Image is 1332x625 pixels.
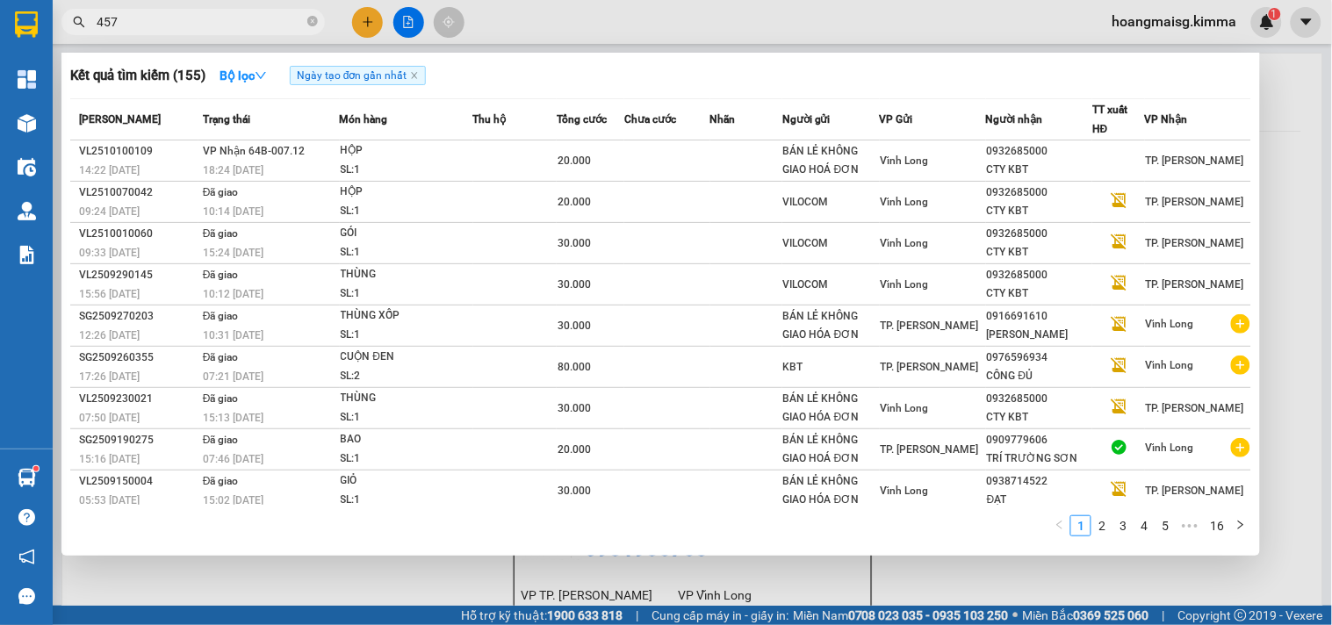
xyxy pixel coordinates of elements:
[290,66,426,85] span: Ngày tạo đơn gần nhất
[987,243,1091,262] div: CTY KBT
[987,326,1091,344] div: [PERSON_NAME]
[1146,154,1244,167] span: TP. [PERSON_NAME]
[79,453,140,465] span: 15:16 [DATE]
[341,348,472,367] div: CUỘN ĐEN
[1049,515,1070,536] li: Previous Page
[558,154,591,167] span: 20.000
[558,361,591,373] span: 80.000
[79,370,140,383] span: 17:26 [DATE]
[15,17,42,35] span: Gửi:
[341,265,472,284] div: THÙNG
[79,329,140,341] span: 12:26 [DATE]
[1145,113,1188,126] span: VP Nhận
[79,494,140,506] span: 05:53 [DATE]
[1156,516,1175,535] a: 5
[1204,515,1230,536] li: 16
[340,113,388,126] span: Món hàng
[987,142,1091,161] div: 0932685000
[307,14,318,31] span: close-circle
[987,307,1091,326] div: 0916691610
[881,443,979,456] span: TP. [PERSON_NAME]
[341,367,472,386] div: SL: 2
[15,11,38,38] img: logo-vxr
[15,15,155,57] div: TP. [PERSON_NAME]
[341,141,472,161] div: HỘP
[987,202,1091,220] div: CTY KBT
[1176,515,1204,536] li: Next 5 Pages
[341,284,472,304] div: SL: 1
[205,61,281,90] button: Bộ lọcdown
[558,443,591,456] span: 20.000
[1146,442,1194,454] span: Vĩnh Long
[341,243,472,262] div: SL: 1
[987,367,1091,385] div: CÔNG ĐỦ
[987,183,1091,202] div: 0932685000
[1134,515,1155,536] li: 4
[1231,356,1250,375] span: plus-circle
[1155,515,1176,536] li: 5
[203,434,239,446] span: Đã giao
[97,12,304,32] input: Tìm tên, số ĐT hoặc mã đơn
[624,113,676,126] span: Chưa cước
[710,113,736,126] span: Nhãn
[881,361,979,373] span: TP. [PERSON_NAME]
[1146,196,1244,208] span: TP. [PERSON_NAME]
[73,16,85,28] span: search
[341,471,472,491] div: GIỎ
[558,485,591,497] span: 30.000
[15,57,155,99] div: BÁN LẺ KHÔNG GIAO HÓA ĐƠN
[783,307,879,344] div: BÁN LẺ KHÔNG GIAO HÓA ĐƠN
[987,225,1091,243] div: 0932685000
[18,70,36,89] img: dashboard-icon
[70,67,205,85] h3: Kết quả tìm kiếm ( 155 )
[1049,515,1070,536] button: left
[203,412,263,424] span: 15:13 [DATE]
[168,57,291,78] div: TUẤN
[79,307,198,326] div: SG2509270203
[1230,515,1251,536] button: right
[783,276,879,294] div: VILOCOM
[18,158,36,176] img: warehouse-icon
[558,237,591,249] span: 30.000
[203,113,250,126] span: Trạng thái
[203,247,263,259] span: 15:24 [DATE]
[168,15,291,57] div: Vĩnh Long
[33,466,39,471] sup: 1
[307,16,318,26] span: close-circle
[255,69,267,82] span: down
[880,113,913,126] span: VP Gửi
[18,246,36,264] img: solution-icon
[341,161,472,180] div: SL: 1
[1146,359,1194,371] span: Vĩnh Long
[881,237,929,249] span: Vĩnh Long
[341,408,472,427] div: SL: 1
[1231,314,1250,334] span: plus-circle
[203,186,239,198] span: Đã giao
[341,224,472,243] div: GÓI
[558,320,591,332] span: 30.000
[782,113,831,126] span: Người gửi
[203,494,263,506] span: 15:02 [DATE]
[220,68,267,83] strong: Bộ lọc
[557,113,607,126] span: Tổng cước
[1092,104,1127,135] span: TT xuất HĐ
[986,113,1043,126] span: Người nhận
[987,284,1091,303] div: CTY KBT
[1091,515,1112,536] li: 2
[79,266,198,284] div: VL2509290145
[987,161,1091,179] div: CTY KBT
[341,430,472,449] div: BAO
[203,392,239,405] span: Đã giao
[1146,485,1244,497] span: TP. [PERSON_NAME]
[341,491,472,510] div: SL: 1
[987,431,1091,449] div: 0909779606
[783,472,879,509] div: BÁN LẺ KHÔNG GIAO HÓA ĐƠN
[783,390,879,427] div: BÁN LẺ KHÔNG GIAO HÓA ĐƠN
[203,205,263,218] span: 10:14 [DATE]
[410,71,419,80] span: close
[203,351,239,363] span: Đã giao
[203,475,239,487] span: Đã giao
[558,278,591,291] span: 30.000
[473,113,507,126] span: Thu hộ
[987,408,1091,427] div: CTY KBT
